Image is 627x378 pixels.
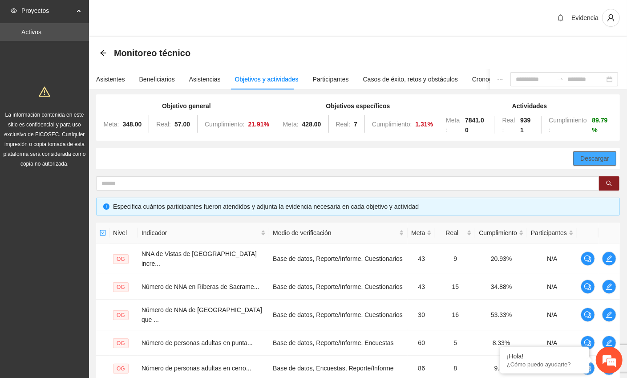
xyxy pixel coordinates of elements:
button: ellipsis [490,69,510,89]
strong: Actividades [512,102,547,110]
strong: Objetivo general [162,102,211,110]
span: edit [603,283,616,290]
span: Real: [336,121,351,128]
td: 8.33% [475,330,527,356]
span: Real [439,228,465,238]
span: Número de personas adultas en punta... [142,339,253,346]
a: Activos [21,28,41,36]
div: Minimizar ventana de chat en vivo [146,4,167,26]
th: Indicador [138,223,269,244]
span: Meta [411,228,425,238]
span: La información contenida en este sitio es confidencial y para uso exclusivo de FICOSEC. Cualquier... [4,112,86,167]
span: Participantes [531,228,567,238]
strong: 7 [354,121,357,128]
span: search [606,180,612,187]
strong: 348.00 [123,121,142,128]
span: Número de NNA de [GEOGRAPHIC_DATA] que ... [142,306,262,323]
div: Objetivos y actividades [235,74,299,84]
strong: Objetivos específicos [326,102,390,110]
td: N/A [527,300,577,330]
span: Real: [156,121,171,128]
p: ¿Cómo puedo ayudarte? [507,361,583,368]
th: Participantes [527,223,577,244]
td: 34.88% [475,274,527,300]
td: 30 [408,300,435,330]
button: search [599,176,619,191]
td: Base de datos, Reporte/Informe, Cuestionarios [269,274,408,300]
strong: 89.79 % [592,117,608,134]
button: edit [602,308,616,322]
td: N/A [527,274,577,300]
span: warning [39,86,50,98]
span: edit [603,255,616,262]
div: Especifica cuántos participantes fueron atendidos y adjunta la evidencia necesaria en cada objeti... [113,202,613,211]
span: arrow-left [100,49,107,57]
strong: 21.91 % [248,121,270,128]
td: 43 [408,244,435,274]
button: bell [554,11,568,25]
div: Cronograma [472,74,507,84]
button: comment [581,308,595,322]
td: 43 [408,274,435,300]
div: Beneficiarios [139,74,175,84]
button: edit [602,336,616,350]
button: comment [581,336,595,350]
span: Real: [502,117,515,134]
strong: 9391 [520,117,530,134]
button: edit [602,252,616,266]
span: swap-right [557,76,564,83]
button: comment [581,280,595,294]
span: Proyectos [21,2,74,20]
span: info-circle [103,203,109,210]
strong: 57.00 [174,121,190,128]
span: edit [603,339,616,346]
div: Chatee con nosotros ahora [46,45,150,57]
span: Meta: [446,117,460,134]
span: Cumplimiento: [205,121,244,128]
span: to [557,76,564,83]
td: Base de datos, Reporte/Informe, Encuestas [269,330,408,356]
td: Base de datos, Reporte/Informe, Cuestionarios [269,300,408,330]
span: user [603,14,619,22]
strong: 428.00 [302,121,321,128]
td: 9 [435,244,475,274]
div: ¡Hola! [507,353,583,360]
span: OG [113,338,129,348]
th: Real [435,223,475,244]
strong: 1.31 % [416,121,433,128]
th: Nivel [109,223,138,244]
span: bell [554,14,567,21]
span: NNA de Vistas de [GEOGRAPHIC_DATA] incre... [142,250,257,267]
span: Monitoreo técnico [114,46,190,60]
td: N/A [527,244,577,274]
textarea: Escriba su mensaje y pulse “Intro” [4,243,170,274]
div: Casos de éxito, retos y obstáculos [363,74,458,84]
div: Asistencias [189,74,221,84]
span: OG [113,310,129,320]
span: OG [113,254,129,264]
span: Cumplimiento: [549,117,587,134]
td: 5 [435,330,475,356]
span: Indicador [142,228,259,238]
span: Evidencia [571,14,599,21]
span: check-square [100,230,106,236]
th: Medio de verificación [269,223,408,244]
td: 53.33% [475,300,527,330]
span: Meta: [104,121,119,128]
div: Back [100,49,107,57]
span: edit [603,311,616,318]
td: 60 [408,330,435,356]
span: Número de personas adultas en cerro... [142,365,251,372]
td: N/A [527,330,577,356]
button: comment [581,252,595,266]
span: Cumplimiento: [372,121,412,128]
span: Número de NNA en Riberas de Sacrame... [142,283,259,290]
td: 20.93% [475,244,527,274]
span: OG [113,282,129,292]
button: user [602,9,620,27]
span: Meta: [283,121,299,128]
button: Descargar [573,151,616,166]
span: eye [11,8,17,14]
strong: 7841.00 [465,117,484,134]
th: Cumplimiento [475,223,527,244]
